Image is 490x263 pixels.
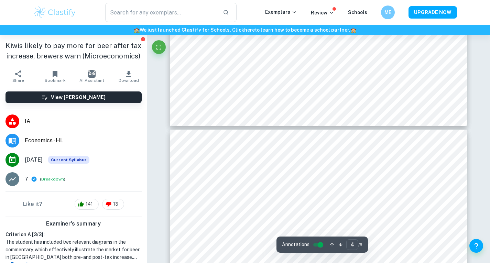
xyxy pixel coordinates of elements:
[88,70,96,78] img: AI Assistant
[409,6,457,19] button: UPGRADE NOW
[1,26,489,34] h6: We just launched Clastify for Schools. Click to learn how to become a school partner.
[23,200,42,208] h6: Like it?
[48,156,89,164] span: Current Syllabus
[134,27,140,33] span: 🏫
[384,9,392,16] h6: ME
[6,231,142,238] h6: Criterion A [ 3 / 3 ]:
[3,220,144,228] h6: Examiner's summary
[40,176,65,183] span: ( )
[110,67,147,86] button: Download
[350,27,356,33] span: 🏫
[244,27,255,33] a: here
[33,6,77,19] img: Clastify logo
[348,10,367,15] a: Schools
[381,6,395,19] button: ME
[141,36,146,42] button: Report issue
[79,78,104,83] span: AI Assistant
[109,201,122,208] span: 13
[102,199,124,210] div: 13
[358,242,362,248] span: / 5
[41,176,64,182] button: Breakdown
[152,40,166,54] button: Fullscreen
[469,239,483,253] button: Help and Feedback
[25,156,43,164] span: [DATE]
[12,78,24,83] span: Share
[6,238,142,261] h1: The student has included two relevant diagrams in the commentary, which effectively illustrate th...
[25,136,142,145] span: Economics - HL
[6,91,142,103] button: View [PERSON_NAME]
[82,201,97,208] span: 141
[265,8,297,16] p: Exemplars
[45,78,66,83] span: Bookmark
[282,241,309,248] span: Annotations
[75,199,99,210] div: 141
[6,41,142,61] h1: Kiwis likely to pay more for beer after tax increase, brewers warn (Microeconomics)
[48,156,89,164] div: This exemplar is based on the current syllabus. Feel free to refer to it for inspiration/ideas wh...
[25,175,28,183] p: 7
[311,9,334,17] p: Review
[74,67,110,86] button: AI Assistant
[51,94,106,101] h6: View [PERSON_NAME]
[25,117,142,125] span: IA
[37,67,74,86] button: Bookmark
[119,78,139,83] span: Download
[105,3,218,22] input: Search for any exemplars...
